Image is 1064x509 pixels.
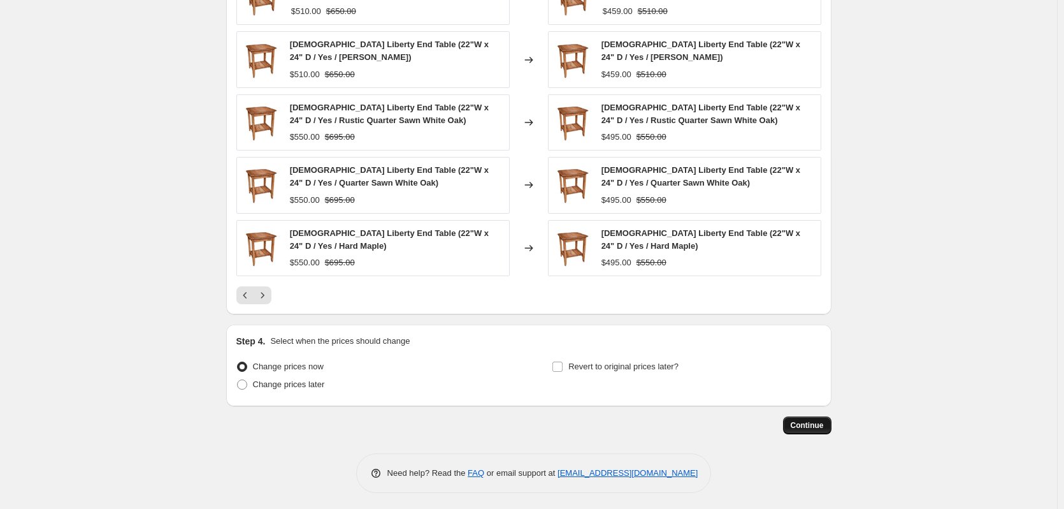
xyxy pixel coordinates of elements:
[601,165,800,188] span: [DEMOGRAPHIC_DATA] Liberty End Table (22"W x 24" D / Yes / Quarter Sawn White Oak)
[236,286,271,304] nav: Pagination
[601,68,631,81] div: $459.00
[601,256,631,269] div: $495.00
[325,194,355,207] strike: $695.00
[601,103,800,125] span: [DEMOGRAPHIC_DATA] Liberty End Table (22"W x 24" D / Yes / Rustic Quarter Sawn White Oak)
[243,103,280,142] img: Amish_Liberty_End_Table_-_22_W_x_24_D_-_Weaver_s_Custom_-_Amish_Made_End_Table_80x.jpg
[601,131,631,144] div: $495.00
[253,362,324,371] span: Change prices now
[325,68,355,81] strike: $650.00
[290,194,320,207] div: $550.00
[243,229,280,267] img: Amish_Liberty_End_Table_-_22_W_x_24_D_-_Weaver_s_Custom_-_Amish_Made_End_Table_80x.jpg
[270,335,410,348] p: Select when the prices should change
[243,166,280,204] img: Amish_Liberty_End_Table_-_22_W_x_24_D_-_Weaver_s_Custom_-_Amish_Made_End_Table_80x.jpg
[484,468,557,478] span: or email support at
[243,41,280,79] img: Amish_Liberty_End_Table_-_22_W_x_24_D_-_Weaver_s_Custom_-_Amish_Made_End_Table_80x.jpg
[325,256,355,269] strike: $695.00
[290,256,320,269] div: $550.00
[555,229,591,267] img: Amish_Liberty_End_Table_-_22_W_x_24_D_-_Weaver_s_Custom_-_Amish_Made_End_Table_80x.jpg
[254,286,271,304] button: Next
[555,166,591,204] img: Amish_Liberty_End_Table_-_22_W_x_24_D_-_Weaver_s_Custom_-_Amish_Made_End_Table_80x.jpg
[290,165,489,188] span: [DEMOGRAPHIC_DATA] Liberty End Table (22"W x 24" D / Yes / Quarter Sawn White Oak)
[601,40,800,62] span: [DEMOGRAPHIC_DATA] Liberty End Table (22"W x 24" D / Yes / [PERSON_NAME])
[601,194,631,207] div: $495.00
[791,420,824,431] span: Continue
[636,68,666,81] strike: $510.00
[290,68,320,81] div: $510.00
[783,417,831,434] button: Continue
[253,380,325,389] span: Change prices later
[638,5,668,18] strike: $510.00
[555,41,591,79] img: Amish_Liberty_End_Table_-_22_W_x_24_D_-_Weaver_s_Custom_-_Amish_Made_End_Table_80x.jpg
[326,5,356,18] strike: $650.00
[290,131,320,144] div: $550.00
[325,131,355,144] strike: $695.00
[636,131,666,144] strike: $550.00
[236,286,254,304] button: Previous
[290,228,489,251] span: [DEMOGRAPHIC_DATA] Liberty End Table (22"W x 24" D / Yes / Hard Maple)
[290,103,489,125] span: [DEMOGRAPHIC_DATA] Liberty End Table (22"W x 24" D / Yes / Rustic Quarter Sawn White Oak)
[468,468,484,478] a: FAQ
[636,256,666,269] strike: $550.00
[603,5,633,18] div: $459.00
[601,228,800,251] span: [DEMOGRAPHIC_DATA] Liberty End Table (22"W x 24" D / Yes / Hard Maple)
[291,5,321,18] div: $510.00
[557,468,698,478] a: [EMAIL_ADDRESS][DOMAIN_NAME]
[236,335,266,348] h2: Step 4.
[636,194,666,207] strike: $550.00
[290,40,489,62] span: [DEMOGRAPHIC_DATA] Liberty End Table (22"W x 24" D / Yes / [PERSON_NAME])
[555,103,591,142] img: Amish_Liberty_End_Table_-_22_W_x_24_D_-_Weaver_s_Custom_-_Amish_Made_End_Table_80x.jpg
[387,468,468,478] span: Need help? Read the
[568,362,679,371] span: Revert to original prices later?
